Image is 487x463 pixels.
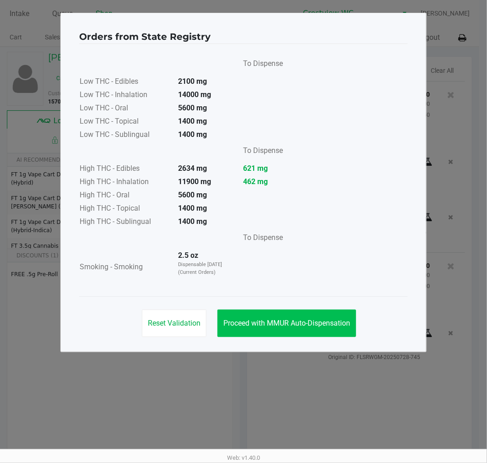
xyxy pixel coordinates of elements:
[227,454,260,461] span: Web: v1.40.0
[178,177,211,186] strong: 11900 mg
[79,89,171,102] td: Low THC - Inhalation
[178,204,207,212] strong: 1400 mg
[79,102,171,115] td: Low THC - Oral
[79,76,171,89] td: Low THC - Edibles
[79,176,171,189] td: High THC - Inhalation
[79,115,171,129] td: Low THC - Topical
[148,319,200,327] span: Reset Validation
[236,229,283,250] td: To Dispense
[79,30,211,44] h4: Orders from State Registry
[223,319,350,327] span: Proceed with MMUR Auto-Dispensation
[243,176,283,187] strong: 462 mg
[178,117,207,125] strong: 1400 mg
[243,163,283,174] strong: 621 mg
[178,191,207,199] strong: 5600 mg
[178,103,207,112] strong: 5600 mg
[178,251,198,260] strong: 2.5 oz
[79,163,171,176] td: High THC - Edibles
[236,55,283,76] td: To Dispense
[79,129,171,142] td: Low THC - Sublingual
[79,216,171,229] td: High THC - Sublingual
[178,217,207,226] strong: 1400 mg
[79,250,171,285] td: Smoking - Smoking
[178,77,207,86] strong: 2100 mg
[178,164,207,173] strong: 2634 mg
[79,202,171,216] td: High THC - Topical
[178,130,207,139] strong: 1400 mg
[217,310,356,337] button: Proceed with MMUR Auto-Dispensation
[142,310,206,337] button: Reset Validation
[178,261,227,276] p: Dispensable [DATE] (Current Orders)
[79,189,171,202] td: High THC - Oral
[236,142,283,163] td: To Dispense
[178,90,211,99] strong: 14000 mg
